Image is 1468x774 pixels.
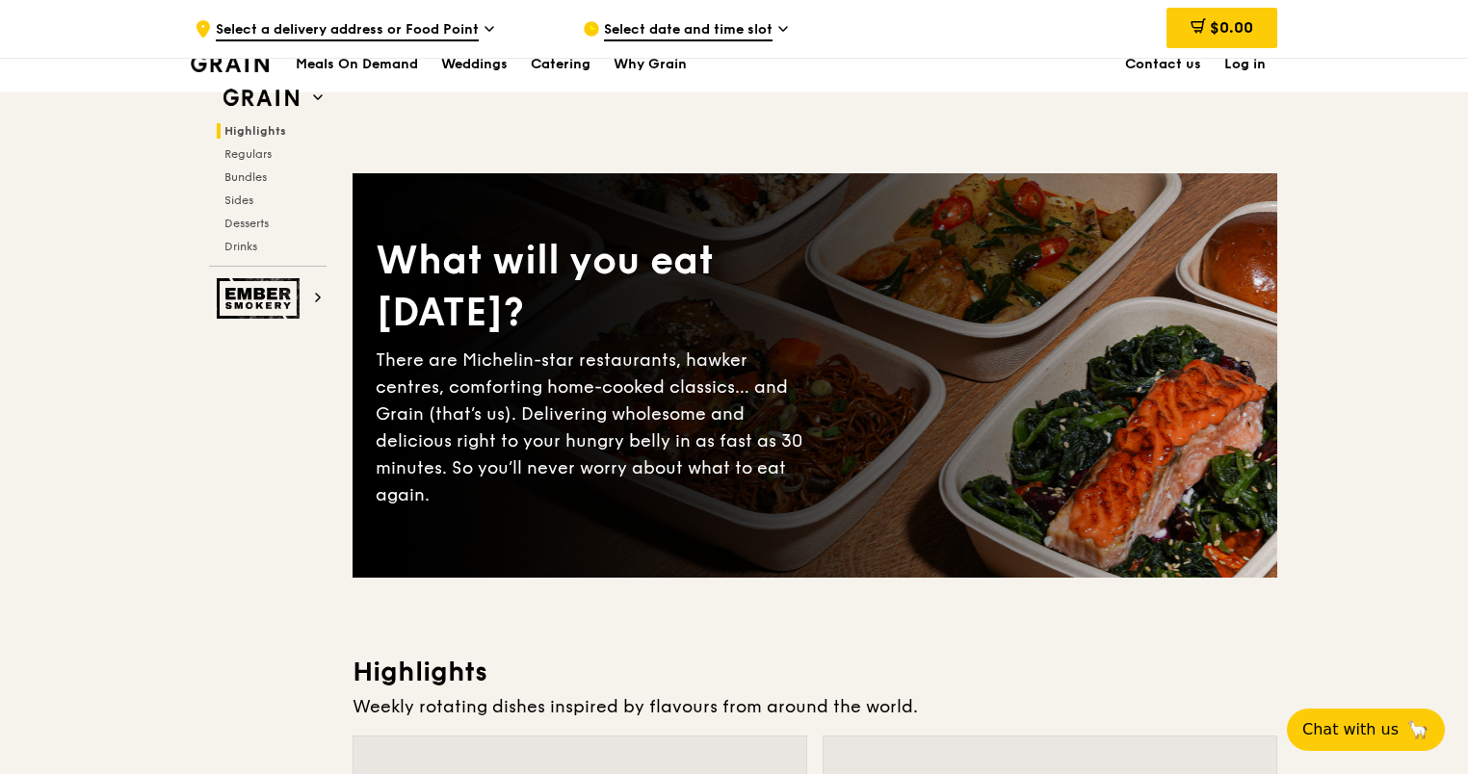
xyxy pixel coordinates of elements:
[441,36,508,93] div: Weddings
[217,81,305,116] img: Grain web logo
[224,217,269,230] span: Desserts
[531,36,590,93] div: Catering
[216,20,479,41] span: Select a delivery address or Food Point
[1406,718,1429,741] span: 🦙
[353,693,1277,720] div: Weekly rotating dishes inspired by flavours from around the world.
[1114,36,1213,93] a: Contact us
[430,36,519,93] a: Weddings
[217,278,305,319] img: Ember Smokery web logo
[224,124,286,138] span: Highlights
[602,36,698,93] a: Why Grain
[353,655,1277,689] h3: Highlights
[519,36,602,93] a: Catering
[604,20,773,41] span: Select date and time slot
[376,235,815,339] div: What will you eat [DATE]?
[224,240,257,253] span: Drinks
[1287,709,1445,751] button: Chat with us🦙
[296,55,418,74] h1: Meals On Demand
[376,347,815,508] div: There are Michelin-star restaurants, hawker centres, comforting home-cooked classics… and Grain (...
[1210,18,1253,37] span: $0.00
[224,147,272,161] span: Regulars
[1213,36,1277,93] a: Log in
[1302,718,1399,741] span: Chat with us
[224,170,267,184] span: Bundles
[224,193,253,207] span: Sides
[614,36,687,93] div: Why Grain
